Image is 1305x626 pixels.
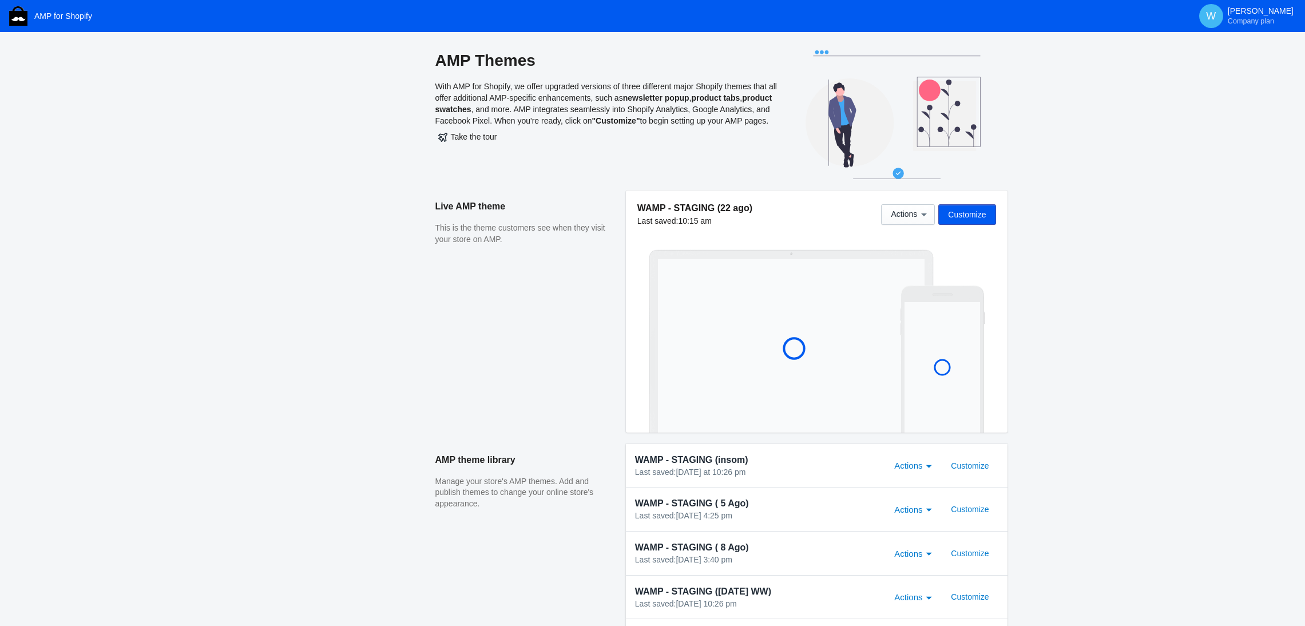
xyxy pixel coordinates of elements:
[435,476,614,510] p: Manage your store's AMP themes. Add and publish themes to change your online store's appearance.
[592,116,640,125] b: "Customize"
[438,132,497,141] span: Take the tour
[635,497,749,510] span: WAMP - STAGING ( 5 Ago)
[894,546,938,560] mat-select: Actions
[435,444,614,476] h2: AMP theme library
[635,453,748,467] span: WAMP - STAGING (insom)
[635,467,882,478] div: Last saved:
[635,510,882,522] div: Last saved:
[676,511,732,520] span: [DATE] 4:25 pm
[894,505,922,514] span: Actions
[942,499,998,520] button: Customize
[435,191,614,223] h2: Live AMP theme
[635,599,882,610] div: Last saved:
[637,202,752,214] h5: WAMP - STAGING (22 ago)
[1228,17,1274,26] span: Company plan
[635,585,771,599] span: WAMP - STAGING ([DATE] WW)
[676,555,732,564] span: [DATE] 3:40 pm
[1205,10,1217,22] span: W
[942,592,998,601] a: Customize
[691,93,740,102] b: product tabs
[435,50,779,71] h2: AMP Themes
[649,249,934,433] img: Laptop frame
[435,126,500,147] button: Take the tour
[942,548,998,557] a: Customize
[894,502,938,516] mat-select: Actions
[942,587,998,607] button: Customize
[635,554,882,566] div: Last saved:
[942,455,998,476] button: Customize
[435,50,779,191] div: With AMP for Shopify, we offer upgraded versions of three different major Shopify themes that all...
[676,599,736,608] span: [DATE] 10:26 pm
[894,549,922,558] span: Actions
[894,589,938,603] mat-select: Actions
[637,215,752,227] div: Last saved:
[435,223,614,245] p: This is the theme customers see when they visit your store on AMP.
[951,461,989,470] span: Customize
[678,216,711,225] span: 10:15 am
[901,286,985,433] img: Mobile frame
[942,543,998,564] button: Customize
[951,549,989,558] span: Customize
[1228,6,1294,26] p: [PERSON_NAME]
[34,11,92,21] span: AMP for Shopify
[942,504,998,513] a: Customize
[894,592,922,602] span: Actions
[948,210,986,219] span: Customize
[623,93,689,102] b: newsletter popup
[881,204,935,225] button: Actions
[942,460,998,469] a: Customize
[938,204,995,225] button: Customize
[635,541,749,554] span: WAMP - STAGING ( 8 Ago)
[891,210,917,219] span: Actions
[676,467,745,477] span: [DATE] at 10:26 pm
[951,505,989,514] span: Customize
[951,592,989,601] span: Customize
[894,458,938,472] mat-select: Actions
[9,6,27,26] img: Shop Sheriff Logo
[894,461,922,470] span: Actions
